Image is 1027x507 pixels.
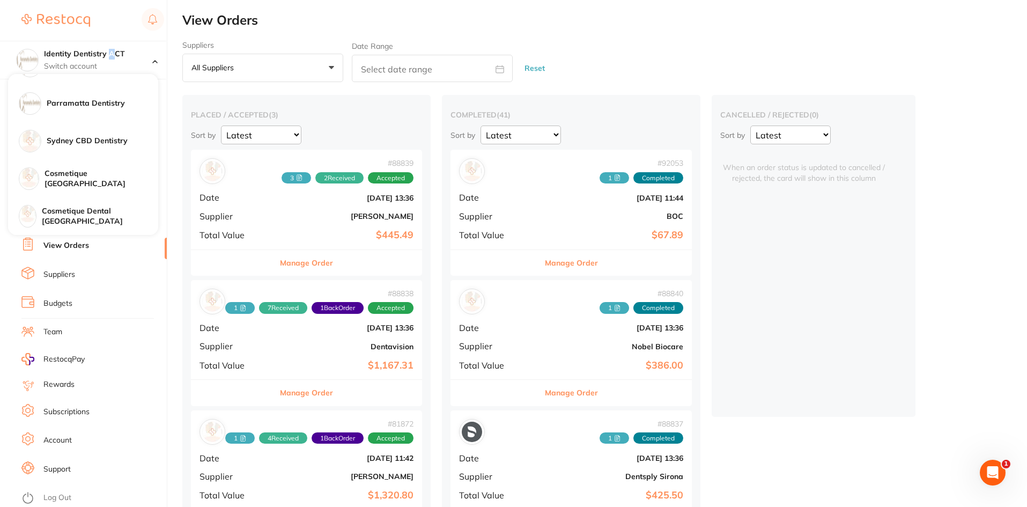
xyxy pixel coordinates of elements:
h4: Parramatta Dentistry [47,98,158,109]
span: Received [282,172,311,184]
span: Received [259,302,307,314]
div: Dentavision#888381 7Received1BackOrderAcceptedDate[DATE] 13:36SupplierDentavisionTotal Value$1,16... [191,280,422,406]
b: [DATE] 13:36 [540,324,683,332]
span: Date [459,193,531,202]
img: Cosmetique Dental Mount Street [19,168,39,187]
span: Total Value [200,361,268,370]
a: Log Out [43,493,71,503]
img: Identity Dentistry ACT [17,49,38,71]
span: Total Value [200,230,268,240]
b: Dentavision [277,342,413,351]
span: Date [200,453,268,463]
b: [PERSON_NAME] [277,472,413,481]
button: Manage Order [280,250,333,276]
span: Received [600,302,629,314]
button: All suppliers [182,54,343,83]
h2: placed / accepted ( 3 ) [191,110,422,120]
a: View Orders [43,240,89,251]
h4: Cosmetique [GEOGRAPHIC_DATA] [45,168,158,189]
span: Total Value [459,361,531,370]
span: # 81872 [225,420,413,428]
span: Received [600,172,629,184]
span: # 88837 [600,420,683,428]
button: Manage Order [545,250,598,276]
img: Henry Schein Halas [202,422,223,442]
b: $445.49 [277,230,413,241]
b: $1,320.80 [277,490,413,501]
button: Manage Order [280,380,333,406]
span: Date [459,453,531,463]
span: Received [600,432,629,444]
b: [DATE] 13:36 [277,324,413,332]
label: Suppliers [182,41,343,49]
img: Henry Schein Halas [202,161,223,181]
span: Received [225,302,255,314]
img: RestocqPay [21,353,34,365]
span: Supplier [200,472,268,481]
button: Reset [521,54,548,83]
b: [DATE] 13:36 [540,454,683,462]
span: Received [225,432,255,444]
span: Received [259,432,307,444]
span: 1 [1002,460,1010,468]
h2: View Orders [182,13,1027,28]
span: Date [200,193,268,202]
h4: Sydney CBD Dentistry [47,136,158,146]
span: Received [315,172,364,184]
img: Cosmetique Dental Bondi Junction [19,205,36,222]
span: Total Value [459,230,531,240]
p: Sort by [720,130,745,140]
span: Back orders [312,302,364,314]
h2: completed ( 41 ) [450,110,692,120]
img: Dentsply Sirona [462,422,482,442]
span: # 92053 [600,159,683,167]
span: Accepted [368,172,413,184]
span: Completed [633,302,683,314]
b: Nobel Biocare [540,342,683,351]
span: Supplier [459,472,531,481]
a: Budgets [43,298,72,309]
span: Total Value [200,490,268,500]
p: Sort by [191,130,216,140]
img: Nobel Biocare [462,291,482,312]
b: $1,167.31 [277,360,413,371]
span: # 88838 [225,289,413,298]
span: Supplier [459,211,531,221]
img: Sydney CBD Dentistry [19,130,41,152]
span: Completed [633,432,683,444]
label: Date Range [352,42,393,50]
img: Parramatta Dentistry [19,93,41,114]
h4: Cosmetique Dental [GEOGRAPHIC_DATA] [42,206,158,227]
img: Dentavision [202,291,223,312]
span: When an order status is updated to cancelled / rejected, the card will show in this column [720,150,888,183]
span: Supplier [459,341,531,351]
span: Completed [633,172,683,184]
h2: cancelled / rejected ( 0 ) [720,110,907,120]
b: [DATE] 11:42 [277,454,413,462]
p: All suppliers [191,63,238,72]
span: Supplier [200,211,268,221]
button: Log Out [21,490,164,507]
button: Manage Order [545,380,598,406]
p: Sort by [450,130,475,140]
img: Restocq Logo [21,14,90,27]
b: $67.89 [540,230,683,241]
span: Date [200,323,268,333]
iframe: Intercom live chat [980,460,1006,486]
b: $425.50 [540,490,683,501]
span: # 88840 [600,289,683,298]
b: [DATE] 13:36 [277,194,413,202]
a: Suppliers [43,269,75,280]
a: Subscriptions [43,407,90,417]
span: Date [459,323,531,333]
a: Support [43,464,71,475]
a: RestocqPay [21,353,85,365]
span: Total Value [459,490,531,500]
b: [PERSON_NAME] [277,212,413,221]
b: BOC [540,212,683,221]
a: Account [43,435,72,446]
input: Select date range [352,55,513,82]
b: $386.00 [540,360,683,371]
span: Supplier [200,341,268,351]
span: Accepted [368,432,413,444]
